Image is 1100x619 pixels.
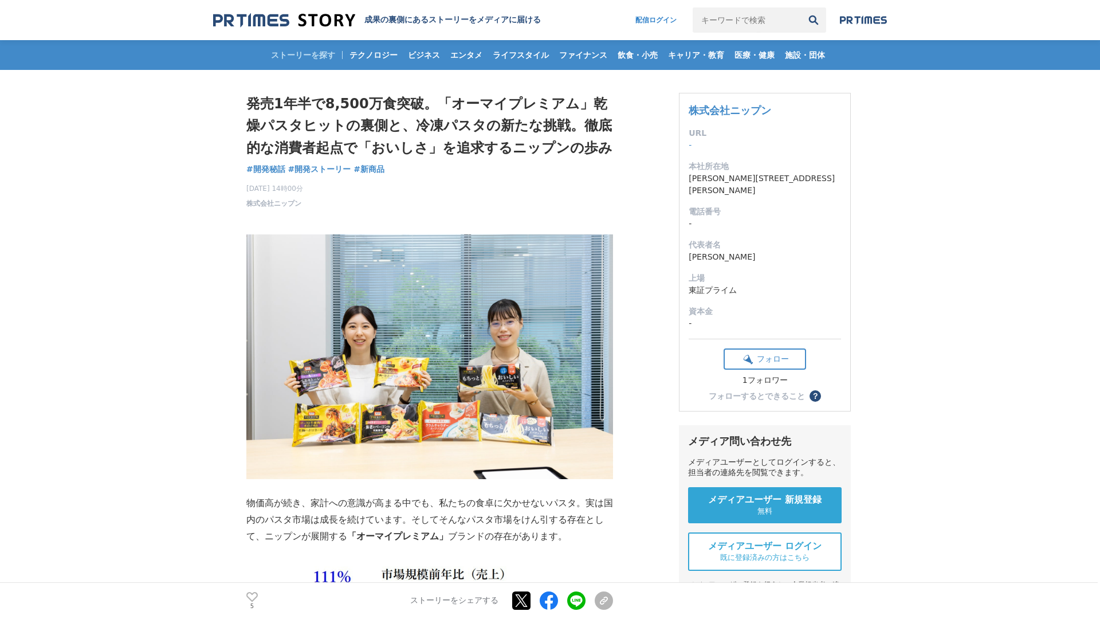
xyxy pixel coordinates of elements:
dt: 代表者名 [689,239,841,251]
dt: 資本金 [689,305,841,318]
dd: [PERSON_NAME] [689,251,841,263]
span: キャリア・教育 [663,50,729,60]
button: 検索 [801,7,826,33]
div: メディアユーザーとしてログインすると、担当者の連絡先を閲覧できます。 [688,457,842,478]
a: #開発ストーリー [288,163,351,175]
a: キャリア・教育 [663,40,729,70]
dt: 上場 [689,272,841,284]
span: メディアユーザー 新規登録 [708,494,822,506]
span: ライフスタイル [488,50,553,60]
span: 施設・団体 [780,50,830,60]
span: エンタメ [446,50,487,60]
dt: 電話番号 [689,206,841,218]
span: #開発ストーリー [288,164,351,174]
span: 無料 [757,506,772,516]
dd: - [689,318,841,330]
a: メディアユーザー ログイン 既に登録済みの方はこちら [688,532,842,571]
dt: 本社所在地 [689,160,841,173]
dd: 東証プライム [689,284,841,296]
span: テクノロジー [345,50,402,60]
span: ？ [811,392,819,400]
a: ライフスタイル [488,40,553,70]
img: 成果の裏側にあるストーリーをメディアに届ける [213,13,355,28]
a: テクノロジー [345,40,402,70]
p: 物価高が続き、家計への意識が高まる中でも、私たちの食卓に欠かせないパスタ。実は国内のパスタ市場は成長を続けています。そしてそんなパスタ市場をけん引する存在として、ニップンが展開する ブランドの存... [246,495,613,544]
a: ファイナンス [555,40,612,70]
span: ビジネス [403,50,445,60]
span: ファイナンス [555,50,612,60]
a: 飲食・小売 [613,40,662,70]
span: 既に登録済みの方はこちら [720,553,810,563]
a: 配信ログイン [624,7,688,33]
img: prtimes [840,15,887,25]
img: thumbnail_883a2a00-8df8-11f0-9da8-59b7d492b719.jpg [246,234,613,479]
span: #開発秘話 [246,164,285,174]
button: フォロー [724,348,806,370]
h2: 成果の裏側にあるストーリーをメディアに届ける [364,15,541,25]
span: 医療・健康 [730,50,779,60]
a: 株式会社ニップン [246,198,301,209]
dt: URL [689,127,841,139]
a: 成果の裏側にあるストーリーをメディアに届ける 成果の裏側にあるストーリーをメディアに届ける [213,13,541,28]
a: #開発秘話 [246,163,285,175]
h1: 発売1年半で8,500万食突破。「オーマイプレミアム」乾燥パスタヒットの裏側と、冷凍パスタの新たな挑戦。徹底的な消費者起点で「おいしさ」を追求するニップンの歩み [246,93,613,159]
a: 医療・健康 [730,40,779,70]
p: 5 [246,604,258,609]
dd: - [689,139,841,151]
a: ビジネス [403,40,445,70]
a: 施設・団体 [780,40,830,70]
span: メディアユーザー ログイン [708,540,822,553]
p: ストーリーをシェアする [410,596,498,606]
a: 株式会社ニップン [689,104,771,116]
div: フォローするとできること [709,392,805,400]
input: キーワードで検索 [693,7,801,33]
dd: [PERSON_NAME][STREET_ADDRESS][PERSON_NAME] [689,173,841,197]
strong: 「オーマイプレミアム」 [347,531,448,541]
span: [DATE] 14時00分 [246,183,303,194]
button: ？ [810,390,821,402]
span: #新商品 [353,164,384,174]
div: 1フォロワー [724,375,806,386]
a: #新商品 [353,163,384,175]
a: エンタメ [446,40,487,70]
dd: - [689,218,841,230]
a: メディアユーザー 新規登録 無料 [688,487,842,523]
div: メディア問い合わせ先 [688,434,842,448]
span: 飲食・小売 [613,50,662,60]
